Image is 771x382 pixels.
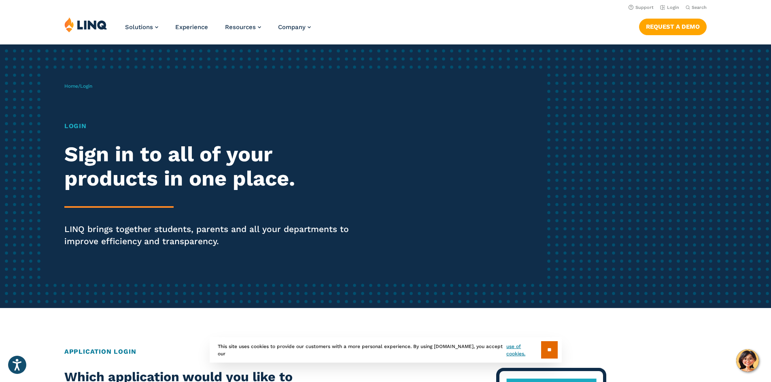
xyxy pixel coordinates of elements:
[278,23,306,31] span: Company
[64,223,361,247] p: LINQ brings together students, parents and all your departments to improve efficiency and transpa...
[64,83,92,89] span: /
[692,5,707,10] span: Search
[80,83,92,89] span: Login
[639,17,707,35] nav: Button Navigation
[639,19,707,35] a: Request a Demo
[629,5,654,10] a: Support
[506,343,541,357] a: use of cookies.
[225,23,256,31] span: Resources
[125,23,153,31] span: Solutions
[225,23,261,31] a: Resources
[210,337,562,363] div: This site uses cookies to provide our customers with a more personal experience. By using [DOMAIN...
[175,23,208,31] a: Experience
[64,121,361,131] h1: Login
[125,23,158,31] a: Solutions
[64,17,107,32] img: LINQ | K‑12 Software
[686,4,707,11] button: Open Search Bar
[660,5,679,10] a: Login
[278,23,311,31] a: Company
[64,83,78,89] a: Home
[125,17,311,44] nav: Primary Navigation
[64,347,707,357] h2: Application Login
[64,142,361,191] h2: Sign in to all of your products in one place.
[736,349,759,372] button: Hello, have a question? Let’s chat.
